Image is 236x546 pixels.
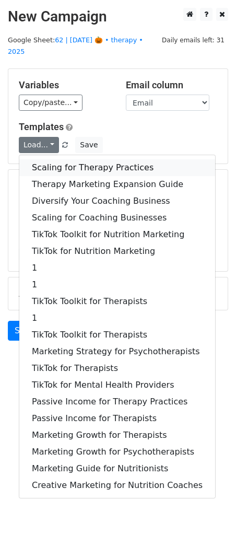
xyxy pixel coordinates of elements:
[158,34,228,46] span: Daily emails left: 31
[19,159,215,176] a: Scaling for Therapy Practices
[19,427,215,444] a: Marketing Growth for Therapists
[8,36,143,56] small: Google Sheet:
[19,444,215,460] a: Marketing Growth for Psychotherapists
[19,226,215,243] a: TikTok Toolkit for Nutrition Marketing
[19,121,64,132] a: Templates
[19,176,215,193] a: Therapy Marketing Expansion Guide
[19,343,215,360] a: Marketing Strategy for Psychotherapists
[19,276,215,293] a: 1
[19,193,215,210] a: Diversify Your Coaching Business
[19,393,215,410] a: Passive Income for Therapy Practices
[19,477,215,494] a: Creative Marketing for Nutrition Coaches
[19,410,215,427] a: Passive Income for Therapists
[8,8,228,26] h2: New Campaign
[19,137,59,153] a: Load...
[19,243,215,260] a: TikTok for Nutrition Marketing
[19,377,215,393] a: TikTok for Mental Health Providers
[8,36,143,56] a: 62 | [DATE] 🎃 • therapy • 2025
[75,137,102,153] button: Save
[19,95,82,111] a: Copy/paste...
[19,210,215,226] a: Scaling for Coaching Businesses
[19,327,215,343] a: TikTok Toolkit for Therapists
[19,293,215,310] a: TikTok Toolkit for Therapists
[19,360,215,377] a: TikTok for Therapists
[184,496,236,546] iframe: Chat Widget
[158,36,228,44] a: Daily emails left: 31
[19,79,110,91] h5: Variables
[8,321,42,341] a: Send
[19,460,215,477] a: Marketing Guide for Nutritionists
[126,79,217,91] h5: Email column
[19,310,215,327] a: 1
[19,260,215,276] a: 1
